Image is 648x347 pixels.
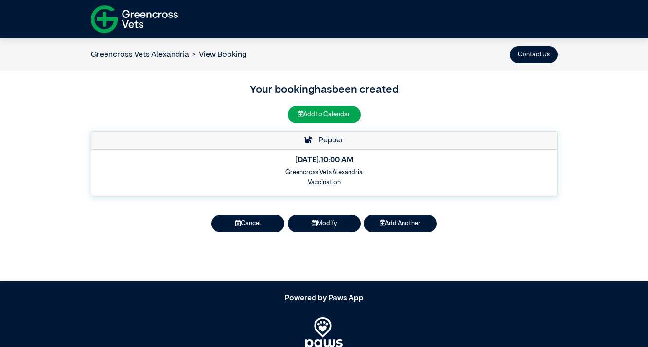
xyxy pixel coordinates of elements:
span: Pepper [314,137,344,144]
h6: Vaccination [97,179,550,186]
button: Add to Calendar [288,106,361,123]
h6: Greencross Vets Alexandria [97,169,550,176]
button: Add Another [364,215,437,232]
img: f-logo [91,2,178,36]
h5: [DATE] , 10:00 AM [97,156,550,165]
a: Greencross Vets Alexandria [91,51,189,59]
button: Cancel [211,215,284,232]
h5: Powered by Paws App [91,294,558,303]
button: Contact Us [510,46,558,63]
li: View Booking [189,49,247,61]
button: Modify [288,215,361,232]
h3: Your booking has been created [91,82,558,99]
nav: breadcrumb [91,49,247,61]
